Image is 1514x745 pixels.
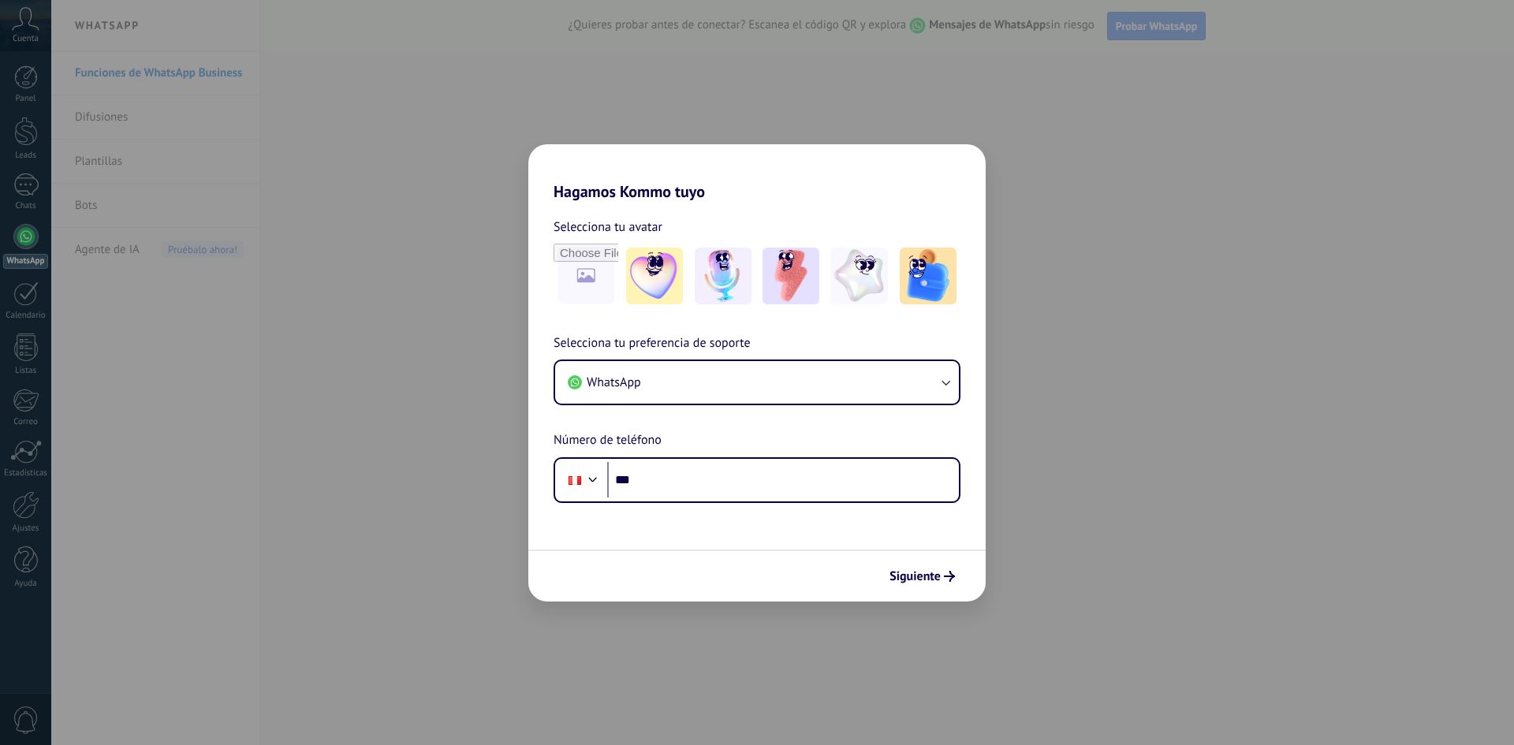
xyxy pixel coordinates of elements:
[560,464,590,497] div: Peru: + 51
[555,361,959,404] button: WhatsApp
[528,144,986,201] h2: Hagamos Kommo tuyo
[587,374,641,390] span: WhatsApp
[554,333,751,354] span: Selecciona tu preferencia de soporte
[554,430,662,451] span: Número de teléfono
[882,563,962,590] button: Siguiente
[695,248,751,304] img: -2.jpeg
[763,248,819,304] img: -3.jpeg
[831,248,888,304] img: -4.jpeg
[554,217,662,237] span: Selecciona tu avatar
[626,248,683,304] img: -1.jpeg
[900,248,957,304] img: -5.jpeg
[889,571,941,582] span: Siguiente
